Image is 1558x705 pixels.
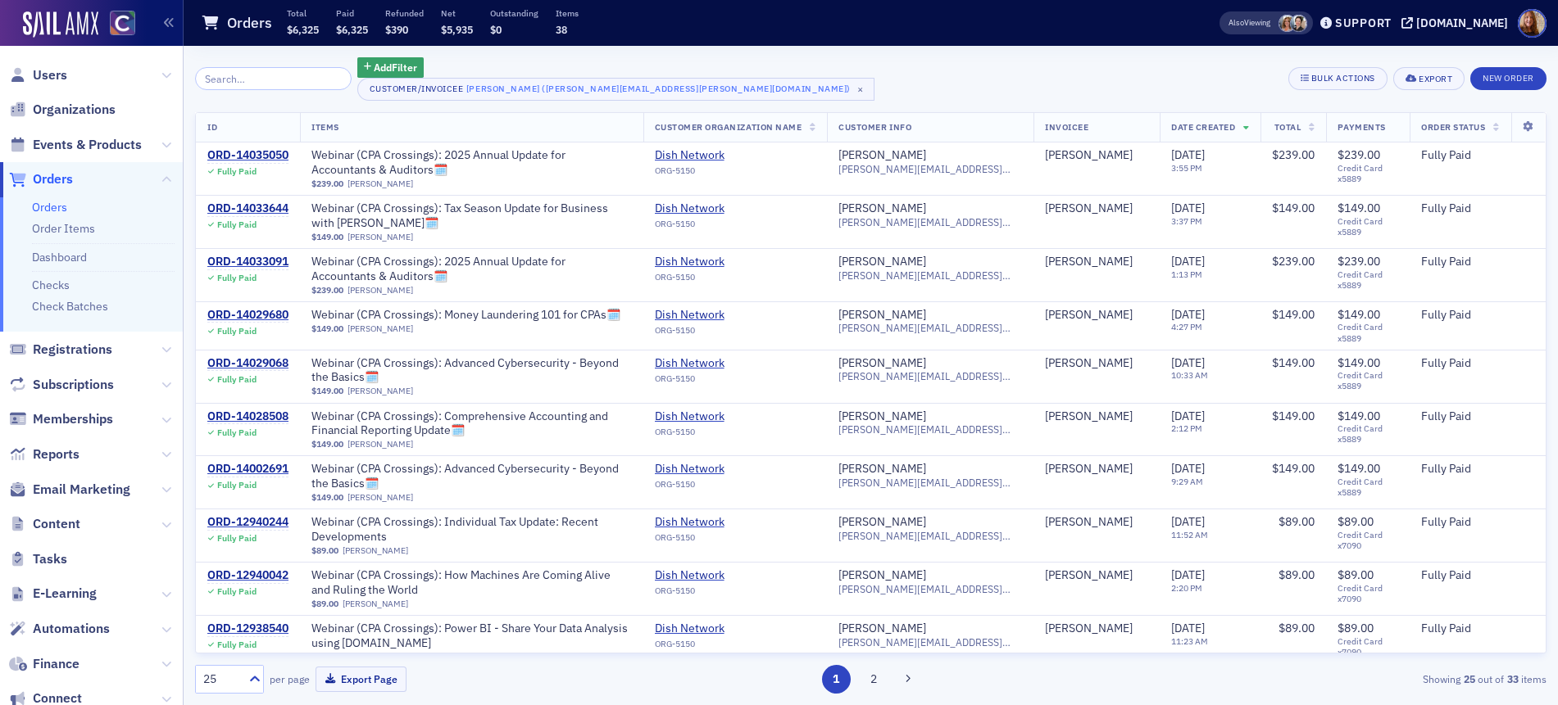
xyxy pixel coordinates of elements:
[1279,621,1315,635] span: $89.00
[1045,201,1133,216] a: [PERSON_NAME]
[207,201,288,216] div: ORD-14033644
[838,515,926,530] a: [PERSON_NAME]
[1338,370,1398,391] span: Credit Card x5889
[1171,201,1205,215] span: [DATE]
[1045,515,1133,530] a: [PERSON_NAME]
[33,376,114,394] span: Subscriptions
[655,201,804,216] a: Dish Network
[217,586,257,597] div: Fully Paid
[441,7,473,19] p: Net
[311,386,343,396] span: $149.00
[1045,409,1148,424] span: Paul Orban
[9,170,73,188] a: Orders
[1272,355,1315,370] span: $149.00
[311,308,620,323] a: Webinar (CPA Crossings): Money Laundering 101 for CPAs🗓️
[1470,70,1547,84] a: New Order
[838,216,1022,228] span: [PERSON_NAME][EMAIL_ADDRESS][PERSON_NAME][DOMAIN_NAME]
[655,308,804,323] a: Dish Network
[1338,409,1380,423] span: $149.00
[311,515,632,544] a: Webinar (CPA Crossings): Individual Tax Update: Recent Developments
[838,370,1022,382] span: [PERSON_NAME][EMAIL_ADDRESS][PERSON_NAME][DOMAIN_NAME]
[1338,307,1380,322] span: $149.00
[33,170,73,188] span: Orders
[838,269,1022,282] span: [PERSON_NAME][EMAIL_ADDRESS][PERSON_NAME][DOMAIN_NAME]
[655,427,804,443] div: ORG-5150
[1338,254,1380,269] span: $239.00
[311,323,343,334] span: $149.00
[838,568,926,583] div: [PERSON_NAME]
[217,219,257,230] div: Fully Paid
[1338,621,1374,635] span: $89.00
[9,341,112,359] a: Registrations
[217,480,257,490] div: Fully Paid
[207,515,288,530] a: ORD-12940244
[207,308,288,323] a: ORD-14029680
[1045,515,1148,530] span: Paul Orban
[207,568,288,583] div: ORD-12940042
[385,7,424,19] p: Refunded
[655,515,804,530] span: Dish Network
[1045,121,1088,133] span: Invoicee
[1272,147,1315,162] span: $239.00
[1338,514,1374,529] span: $89.00
[655,409,804,424] a: Dish Network
[838,530,1022,542] span: [PERSON_NAME][EMAIL_ADDRESS][PERSON_NAME][DOMAIN_NAME]
[1272,254,1315,269] span: $239.00
[347,439,413,450] a: [PERSON_NAME]
[311,232,343,242] span: $149.00
[1045,308,1148,323] span: Paul Orban
[343,545,408,556] a: [PERSON_NAME]
[1338,269,1398,291] span: Credit Card x5889
[311,201,632,230] a: Webinar (CPA Crossings): Tax Season Update for Business with [PERSON_NAME]🗓️
[207,121,217,133] span: ID
[1171,254,1205,269] span: [DATE]
[490,23,502,36] span: $0
[655,255,804,269] a: Dish Network
[32,221,95,236] a: Order Items
[838,583,1022,595] span: [PERSON_NAME][EMAIL_ADDRESS][PERSON_NAME][DOMAIN_NAME]
[1421,121,1485,133] span: Order Status
[1045,462,1148,477] span: Paul Orban
[1045,621,1148,636] span: Paul Orban
[655,356,804,371] span: Dish Network
[838,322,1022,334] span: [PERSON_NAME][EMAIL_ADDRESS][PERSON_NAME][DOMAIN_NAME]
[838,163,1022,175] span: [PERSON_NAME][EMAIL_ADDRESS][PERSON_NAME][DOMAIN_NAME]
[1045,255,1148,269] span: Paul Orban
[217,273,257,283] div: Fully Paid
[490,7,538,19] p: Outstanding
[336,23,368,36] span: $6,325
[33,620,110,638] span: Automations
[311,462,632,490] span: Webinar (CPA Crossings): Advanced Cybersecurity - Beyond the Basics🗓️
[9,101,116,119] a: Organizations
[1338,216,1398,237] span: Credit Card x5889
[655,621,804,636] span: Dish Network
[1518,9,1547,38] span: Profile
[33,136,142,154] span: Events & Products
[1338,355,1380,370] span: $149.00
[374,60,417,75] span: Add Filter
[655,121,802,133] span: Customer Organization Name
[347,386,413,396] a: [PERSON_NAME]
[1171,409,1205,423] span: [DATE]
[207,148,288,163] div: ORD-14035050
[1229,17,1244,28] div: Also
[1338,567,1374,582] span: $89.00
[1393,67,1465,90] button: Export
[838,148,926,163] div: [PERSON_NAME]
[217,374,257,385] div: Fully Paid
[1045,201,1148,216] span: Paul Orban
[838,423,1022,436] span: [PERSON_NAME][EMAIL_ADDRESS][PERSON_NAME][DOMAIN_NAME]
[311,621,632,650] span: Webinar (CPA Crossings): Power BI - Share Your Data Analysis using PowerBI.com
[311,201,632,230] span: Webinar (CPA Crossings): Tax Season Update for Business with Steve Dilley🗓️
[1338,163,1398,184] span: Credit Card x5889
[1171,476,1203,487] time: 9:29 AM
[311,255,632,283] span: Webinar (CPA Crossings): 2025 Annual Update for Accountants & Auditors🗓️
[1290,15,1307,32] span: Pamela Galey-Coleman
[287,7,319,19] p: Total
[1279,567,1315,582] span: $89.00
[655,568,804,583] a: Dish Network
